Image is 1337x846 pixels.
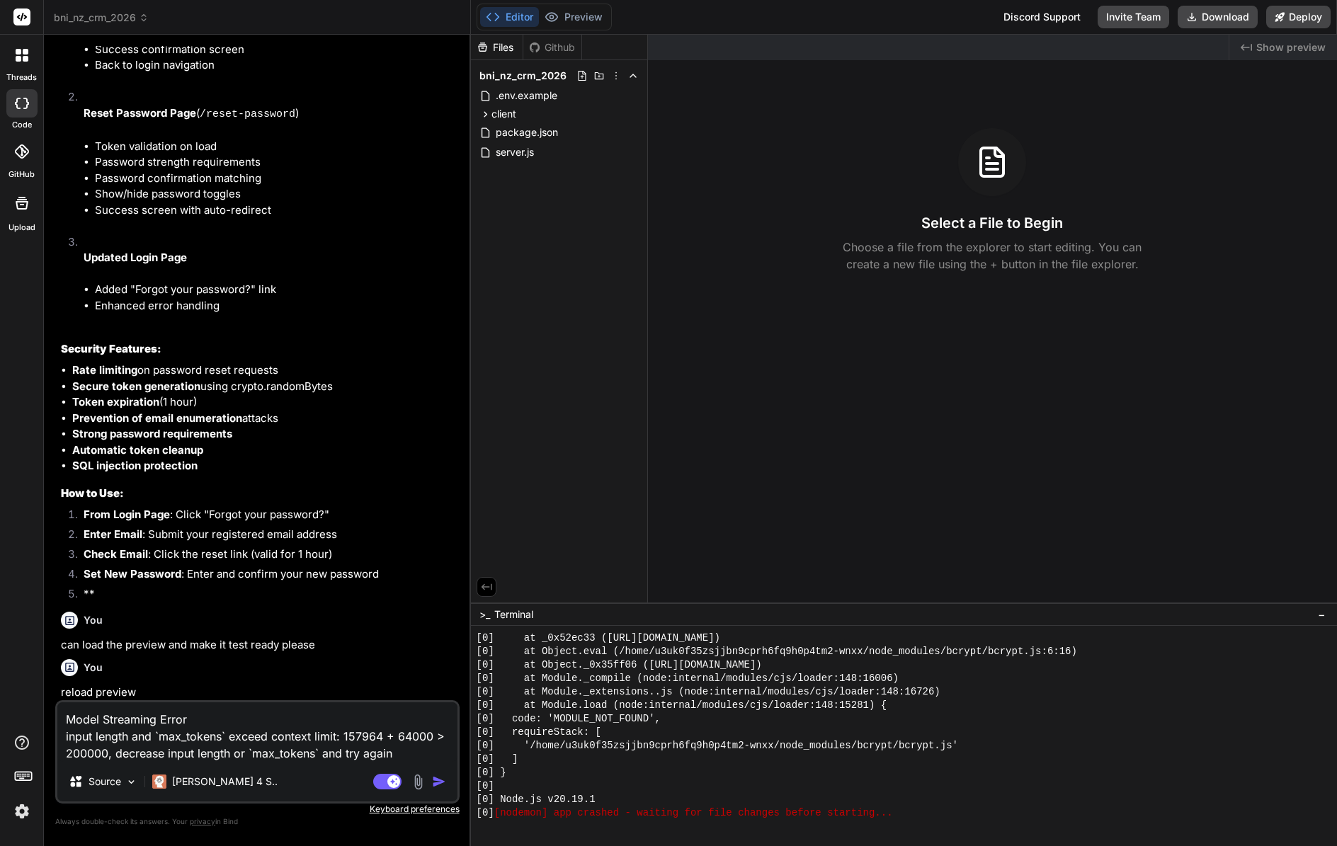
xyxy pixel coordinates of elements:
button: Download [1178,6,1258,28]
li: Back to login navigation [95,57,457,74]
span: [0] [477,779,494,793]
span: .env.example [494,87,559,104]
label: code [12,119,32,131]
button: Deploy [1266,6,1331,28]
li: Enhanced error handling [95,298,457,314]
span: Terminal [494,607,533,622]
span: client [491,107,516,121]
label: Upload [8,222,35,234]
strong: Automatic token cleanup [72,443,203,457]
span: [0] code: 'MODULE_NOT_FOUND', [477,712,661,726]
li: : Click "Forgot your password?" [72,507,457,527]
label: GitHub [8,168,35,181]
strong: SQL injection protection [72,459,198,472]
strong: Enter Email [84,527,142,541]
span: [0] at Module.load (node:internal/modules/cjs/loader:148:15281) { [477,699,887,712]
div: Discord Support [995,6,1089,28]
strong: From Login Page [84,508,170,521]
li: Password strength requirements [95,154,457,171]
li: using crypto.randomBytes [72,379,457,395]
span: privacy [190,817,215,825]
li: Show/hide password toggles [95,186,457,202]
strong: How to Use: [61,486,124,500]
button: − [1315,603,1329,626]
div: Github [523,40,581,55]
strong: Rate limiting [72,363,137,377]
button: Preview [539,7,608,27]
div: Files [471,40,523,55]
p: ( ) [84,105,457,123]
span: [0] [477,806,494,820]
span: [0] at Object.eval (/home/u3uk0f35zsjjbn9cprh6fq9h0p4tm2-wnxx/node_modules/bcrypt/bcrypt.js:6:16) [477,645,1077,658]
span: [0] at Module._extensions..js (node:internal/modules/cjs/loader:148:16726) [477,685,940,699]
img: Claude 4 Sonnet [152,774,166,789]
span: Show preview [1256,40,1326,55]
strong: Strong password requirements [72,427,232,440]
li: : Click the reset link (valid for 1 hour) [72,547,457,566]
strong: Reset Password Page [84,106,196,120]
img: attachment [410,774,426,790]
li: : Submit your registered email address [72,527,457,547]
span: − [1318,607,1326,622]
li: (1 hour) [72,394,457,411]
button: Invite Team [1098,6,1169,28]
li: Password confirmation matching [95,171,457,187]
span: [nodemon] app crashed - waiting for file changes before starting... [494,806,893,820]
span: [0] at _0x52ec33 ([URL][DOMAIN_NAME]) [477,631,720,645]
li: Success screen with auto-redirect [95,202,457,219]
span: [0] ] [477,753,518,766]
strong: Set New Password [84,567,181,581]
span: >_ [479,607,490,622]
p: Keyboard preferences [55,804,460,815]
span: [0] at Object._0x35ff06 ([URL][DOMAIN_NAME]) [477,658,762,672]
li: Success confirmation screen [95,42,457,58]
button: Editor [480,7,539,27]
p: can load the preview and make it test ready please [61,637,457,653]
p: Source [89,774,121,789]
h6: You [84,613,103,627]
p: Choose a file from the explorer to start editing. You can create a new file using the + button in... [834,239,1151,273]
textarea: Model Streaming Error input length and `max_tokens` exceed context limit: 157964 + 64000 > 200000... [57,702,457,762]
strong: Security Features: [61,342,161,355]
span: [0] requireStack: [ [477,726,601,739]
li: Token validation on load [95,139,457,155]
span: bni_nz_crm_2026 [54,11,149,25]
h3: Select a File to Begin [921,213,1063,233]
label: threads [6,72,37,84]
li: : Enter and confirm your new password [72,566,457,586]
strong: Secure token generation [72,379,200,393]
strong: Check Email [84,547,148,561]
span: package.json [494,124,559,141]
span: [0] } [477,766,506,779]
span: [0] Node.js v20.19.1 [477,793,596,806]
span: server.js [494,144,535,161]
img: settings [10,799,34,823]
span: [0] '/home/u3uk0f35zsjjbn9cprh6fq9h0p4tm2-wnxx/node_modules/bcrypt/bcrypt.js' [477,739,958,753]
li: Added "Forgot your password?" link [95,282,457,298]
span: bni_nz_crm_2026 [479,69,567,83]
strong: Prevention of email enumeration [72,411,242,425]
span: [0] at Module._compile (node:internal/modules/cjs/loader:148:16006) [477,672,899,685]
h6: You [84,661,103,675]
code: /reset-password [200,108,295,120]
strong: Updated Login Page [84,251,187,264]
li: attacks [72,411,457,427]
p: reload preview [61,685,457,701]
img: Pick Models [125,776,137,788]
li: on password reset requests [72,362,457,379]
strong: Token expiration [72,395,159,408]
p: [PERSON_NAME] 4 S.. [172,774,278,789]
img: icon [432,774,446,789]
p: Always double-check its answers. Your in Bind [55,815,460,828]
